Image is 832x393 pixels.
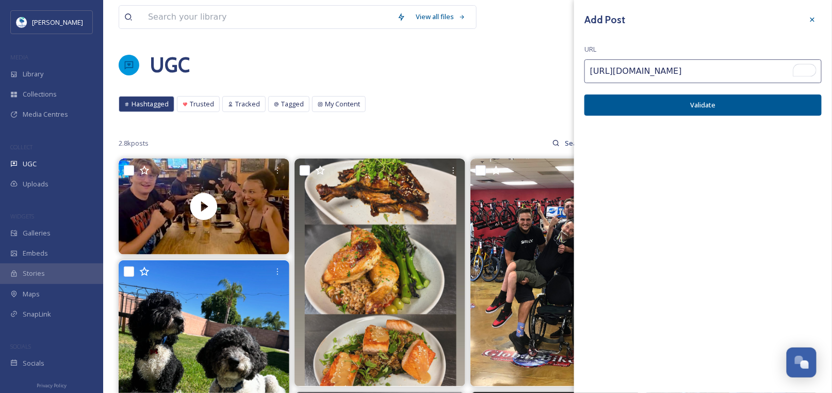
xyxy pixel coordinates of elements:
img: Big shoutout to barryforgold for bringing home SILVER at the 2025 Para-Cycling World Championship... [470,159,641,386]
span: 2.8k posts [119,138,149,148]
span: Embeds [23,248,48,258]
span: Library [23,69,43,79]
span: Privacy Policy [37,382,67,389]
span: Tracked [235,99,260,109]
img: New menu alert at Tillo’s!! Shoutout to my Exec Chef! Come try some of these yummy new additions.... [295,159,465,386]
span: MEDIA [10,53,28,61]
a: View all files [411,7,471,27]
span: Socials [23,358,44,368]
span: Uploads [23,179,48,189]
span: Media Centres [23,109,68,119]
span: Trusted [190,99,214,109]
a: Privacy Policy [37,379,67,391]
a: UGC [150,50,190,81]
span: Tagged [281,99,304,109]
span: Maps [23,289,40,299]
span: Galleries [23,228,51,238]
span: URL [584,44,596,54]
span: UGC [23,159,37,169]
input: Search your library [143,6,392,28]
span: WIDGETS [10,212,34,220]
button: Open Chat [787,348,817,378]
span: My Content [325,99,360,109]
input: Search [560,133,593,153]
video: A fun couple out enjoying some sushi time together! 🍣✨ Nothing better than sharing good vibes and... [119,159,289,255]
span: Collections [23,89,57,99]
input: To enrich screen reader interactions, please activate Accessibility in Grammarly extension settings [584,59,822,83]
span: COLLECT [10,143,32,151]
span: Hashtagged [132,99,169,109]
span: Stories [23,269,45,278]
span: [PERSON_NAME] [32,18,83,27]
img: download.jpeg [17,17,27,27]
h3: Add Post [584,12,625,27]
span: SOCIALS [10,342,31,350]
span: SnapLink [23,309,51,319]
img: thumbnail [119,159,289,255]
button: Validate [584,95,822,116]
